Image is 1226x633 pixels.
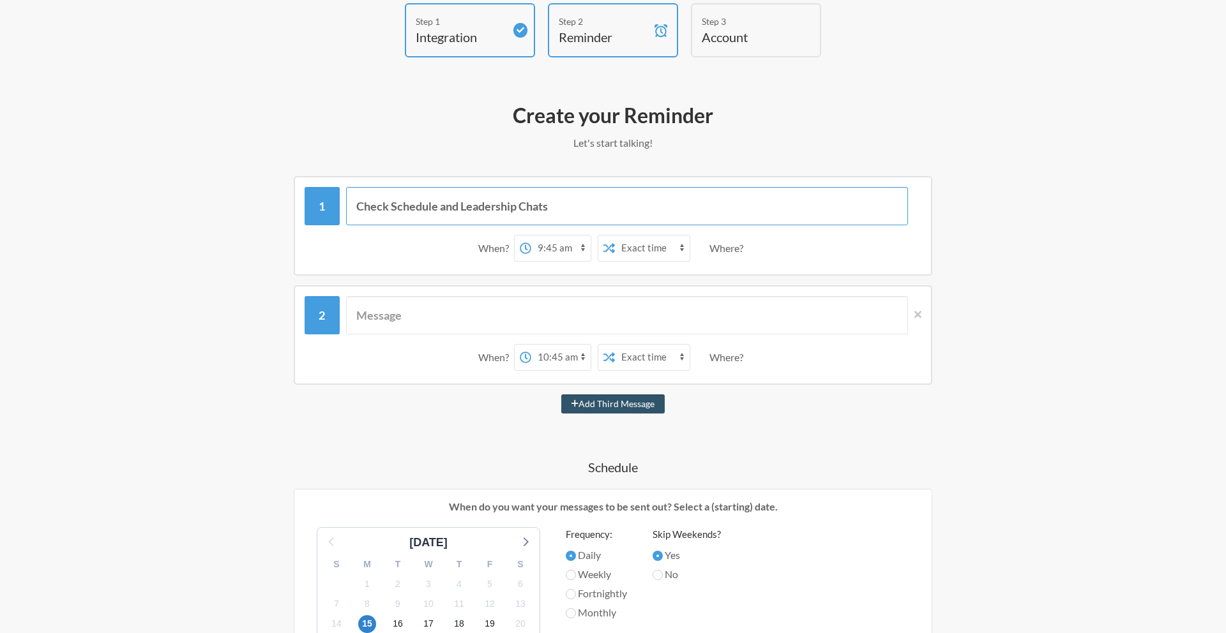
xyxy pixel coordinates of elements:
[243,458,983,476] h4: Schedule
[566,547,627,563] label: Daily
[352,555,382,574] div: M
[481,595,499,613] span: Sunday, October 12, 2025
[416,15,505,28] div: Step 1
[653,527,721,542] label: Skip Weekends?
[404,534,453,551] div: [DATE]
[566,589,576,599] input: Fortnightly
[478,235,514,262] div: When?
[566,551,576,561] input: Daily
[511,595,529,613] span: Monday, October 13, 2025
[511,615,529,633] span: Monday, October 20, 2025
[389,595,407,613] span: Thursday, October 9, 2025
[561,394,665,413] button: Add Third Message
[653,567,721,582] label: No
[420,615,437,633] span: Friday, October 17, 2025
[653,570,663,580] input: No
[420,595,437,613] span: Friday, October 10, 2025
[505,555,536,574] div: S
[481,575,499,593] span: Sunday, October 5, 2025
[709,235,748,262] div: Where?
[511,575,529,593] span: Monday, October 6, 2025
[566,567,627,582] label: Weekly
[304,499,922,514] p: When do you want your messages to be sent out? Select a (starting) date.
[382,555,413,574] div: T
[653,547,721,563] label: Yes
[358,575,376,593] span: Wednesday, October 1, 2025
[346,187,909,225] input: Message
[709,344,748,371] div: Where?
[478,344,514,371] div: When?
[389,575,407,593] span: Thursday, October 2, 2025
[389,615,407,633] span: Thursday, October 16, 2025
[243,135,983,151] p: Let's start talking!
[559,15,648,28] div: Step 2
[450,595,468,613] span: Saturday, October 11, 2025
[566,605,627,620] label: Monthly
[566,527,627,542] label: Frequency:
[702,28,791,46] h4: Account
[328,595,345,613] span: Tuesday, October 7, 2025
[566,570,576,580] input: Weekly
[346,296,909,334] input: Message
[450,575,468,593] span: Saturday, October 4, 2025
[358,615,376,633] span: Wednesday, October 15, 2025
[653,551,663,561] input: Yes
[566,586,627,601] label: Fortnightly
[566,608,576,618] input: Monthly
[243,102,983,129] h2: Create your Reminder
[444,555,474,574] div: T
[420,575,437,593] span: Friday, October 3, 2025
[413,555,444,574] div: W
[559,28,648,46] h4: Reminder
[358,595,376,613] span: Wednesday, October 8, 2025
[450,615,468,633] span: Saturday, October 18, 2025
[416,28,505,46] h4: Integration
[321,555,352,574] div: S
[702,15,791,28] div: Step 3
[474,555,505,574] div: F
[481,615,499,633] span: Sunday, October 19, 2025
[328,615,345,633] span: Tuesday, October 14, 2025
